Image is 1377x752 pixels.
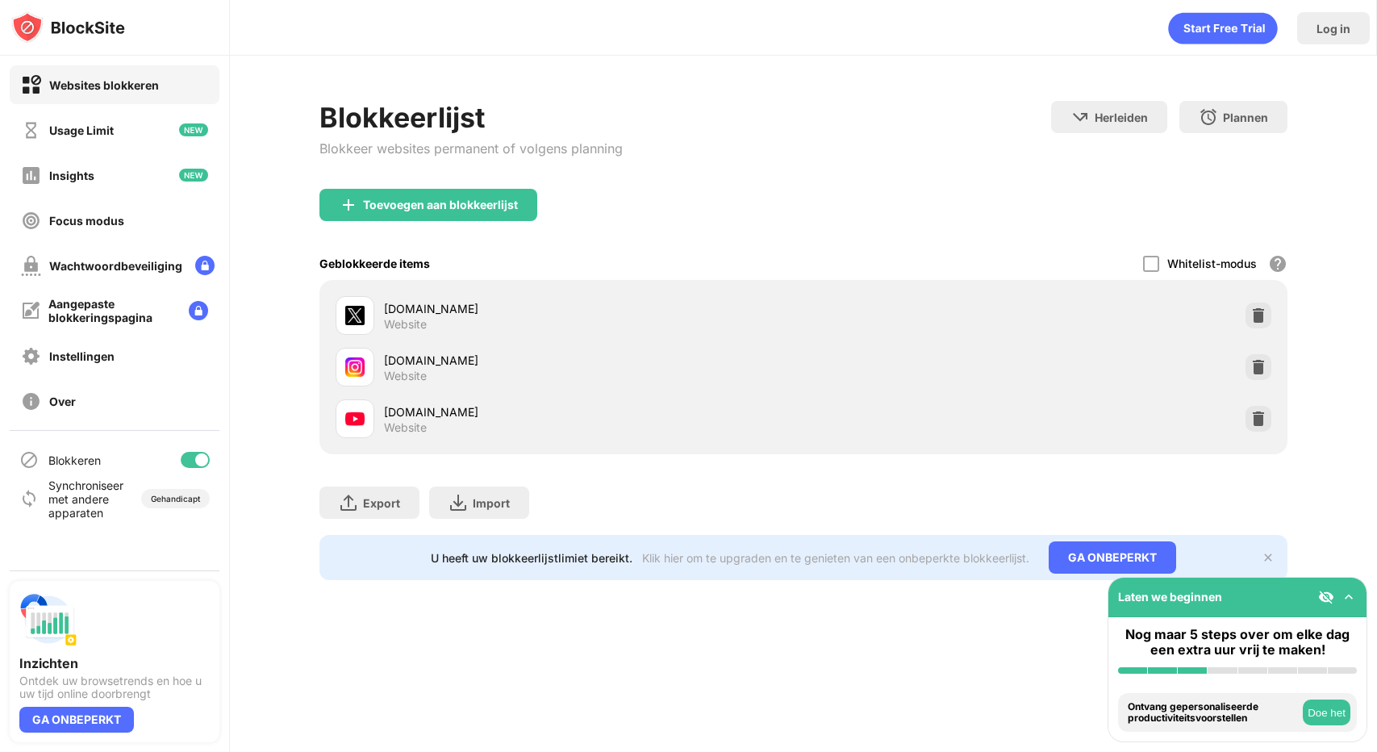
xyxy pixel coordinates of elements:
[1318,589,1334,605] img: eye-not-visible.svg
[21,346,41,366] img: settings-off.svg
[49,259,182,273] div: Wachtwoordbeveiliging
[1118,590,1222,604] div: Laten we beginnen
[179,123,208,136] img: new-icon.svg
[19,655,210,671] div: Inzichten
[19,675,210,700] div: Ontdek uw browsetrends en hoe u uw tijd online doorbrengt
[384,317,427,332] div: Website
[48,297,176,324] div: Aangepaste blokkeringspagina
[1341,589,1357,605] img: omni-setup-toggle.svg
[195,256,215,275] img: lock-menu.svg
[1167,257,1257,270] div: Whitelist-modus
[1316,22,1350,36] div: Log in
[319,140,623,157] div: Blokkeer websites permanent of volgens planning
[19,591,77,649] img: push-insights.svg
[49,78,159,92] div: Websites blokkeren
[49,123,114,137] div: Usage Limit
[1223,111,1268,124] div: Plannen
[21,301,40,320] img: customize-block-page-off.svg
[21,256,41,276] img: password-protection-off.svg
[319,101,623,134] div: Blokkeerlijst
[642,551,1029,565] div: Klik hier om te upgraden en te genieten van een onbeperkte blokkeerlijst.
[21,75,41,95] img: block-on.svg
[1095,111,1148,124] div: Herleiden
[21,211,41,231] img: focus-off.svg
[384,420,427,435] div: Website
[1049,541,1176,574] div: GA ONBEPERKT
[151,494,200,503] div: Gehandicapt
[345,409,365,428] img: favicons
[384,403,803,420] div: [DOMAIN_NAME]
[49,169,94,182] div: Insights
[21,391,41,412] img: about-off.svg
[384,300,803,317] div: [DOMAIN_NAME]
[363,496,400,510] div: Export
[19,707,134,733] div: GA ONBEPERKT
[384,369,427,383] div: Website
[49,395,76,408] div: Over
[1262,551,1275,564] img: x-button.svg
[11,11,125,44] img: logo-blocksite.svg
[21,165,41,186] img: insights-off.svg
[345,357,365,377] img: favicons
[48,478,131,520] div: Synchroniseer met andere apparaten
[19,489,39,508] img: sync-icon.svg
[179,169,208,182] img: new-icon.svg
[431,551,632,565] div: U heeft uw blokkeerlijstlimiet bereikt.
[384,352,803,369] div: [DOMAIN_NAME]
[345,306,365,325] img: favicons
[1128,701,1299,725] div: Ontvang gepersonaliseerde productiviteitsvoorstellen
[19,450,39,470] img: blocking-icon.svg
[1168,12,1278,44] div: animation
[1118,627,1357,658] div: Nog maar 5 steps over om elke dag een extra uur vrij te maken!
[363,198,518,211] div: Toevoegen aan blokkeerlijst
[319,257,430,270] div: Geblokkeerde items
[1303,700,1350,725] button: Doe het
[189,301,208,320] img: lock-menu.svg
[49,349,115,363] div: Instellingen
[473,496,510,510] div: Import
[21,120,41,140] img: time-usage-off.svg
[48,453,101,467] div: Blokkeren
[49,214,124,228] div: Focus modus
